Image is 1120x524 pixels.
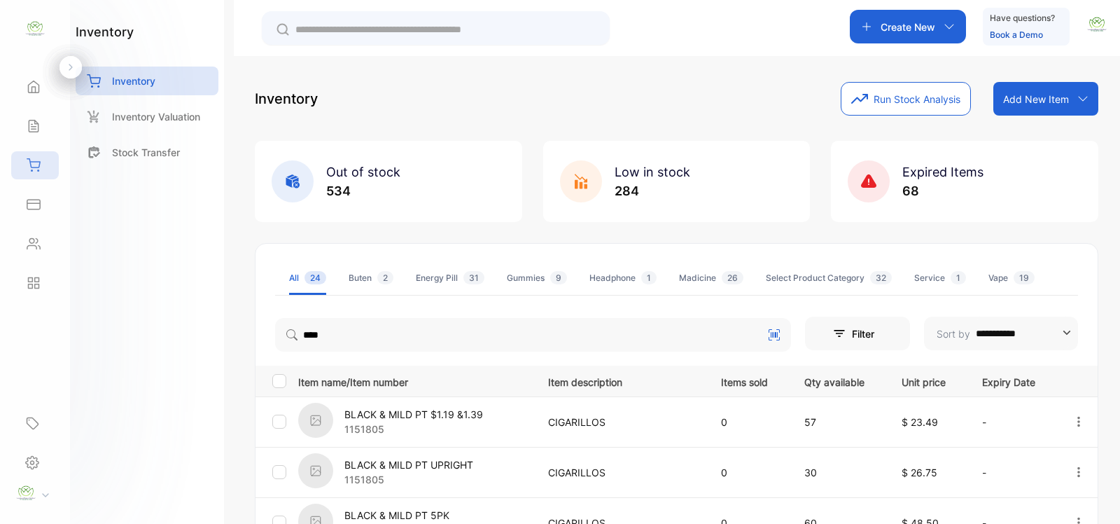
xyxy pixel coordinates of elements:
[914,272,966,284] div: Service
[850,10,966,43] button: Create New
[344,422,483,436] p: 1151805
[548,415,692,429] p: CIGARILLOS
[804,415,874,429] p: 57
[507,272,567,284] div: Gummies
[804,465,874,480] p: 30
[982,465,1044,480] p: -
[1086,14,1107,35] img: avatar
[289,272,326,284] div: All
[344,472,473,487] p: 1151805
[589,272,657,284] div: Headphone
[15,483,36,504] img: profile
[112,109,200,124] p: Inventory Valuation
[255,88,318,109] p: Inventory
[344,407,483,422] p: BLACK & MILD PT $1.19 &1.39
[924,317,1078,350] button: Sort by
[679,272,743,284] div: Madicine
[721,372,776,389] p: Items sold
[1014,271,1035,284] span: 19
[881,20,935,34] p: Create New
[902,416,938,428] span: $ 23.49
[112,74,155,88] p: Inventory
[298,372,531,389] p: Item name/Item number
[804,372,874,389] p: Qty available
[344,508,449,523] p: BLACK & MILD PT 5PK
[902,165,983,179] span: Expired Items
[990,29,1043,40] a: Book a Demo
[326,181,400,200] p: 534
[722,271,743,284] span: 26
[344,457,473,472] p: BLACK & MILD PT UPRIGHT
[377,271,393,284] span: 2
[982,372,1044,389] p: Expiry Date
[721,465,776,480] p: 0
[902,181,983,200] p: 68
[76,22,134,41] h1: inventory
[548,465,692,480] p: CIGARILLOS
[76,102,218,131] a: Inventory Valuation
[349,272,393,284] div: Buten
[548,372,692,389] p: Item description
[24,18,45,39] img: logo
[76,138,218,167] a: Stock Transfer
[615,181,690,200] p: 284
[550,271,567,284] span: 9
[902,467,937,478] span: $ 26.75
[937,326,970,341] p: Sort by
[902,372,953,389] p: Unit price
[641,271,657,284] span: 1
[304,271,326,284] span: 24
[1003,92,1069,106] p: Add New Item
[1086,10,1107,43] button: avatar
[990,11,1055,25] p: Have questions?
[988,272,1035,284] div: Vape
[982,415,1044,429] p: -
[463,271,484,284] span: 31
[615,165,690,179] span: Low in stock
[298,403,333,438] img: item
[951,271,966,284] span: 1
[76,67,218,95] a: Inventory
[721,415,776,429] p: 0
[766,272,892,284] div: Select Product Category
[112,145,180,160] p: Stock Transfer
[326,165,400,179] span: Out of stock
[841,82,971,116] button: Run Stock Analysis
[298,453,333,488] img: item
[416,272,484,284] div: Energy Pill
[870,271,892,284] span: 32
[1061,465,1120,524] iframe: LiveChat chat widget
